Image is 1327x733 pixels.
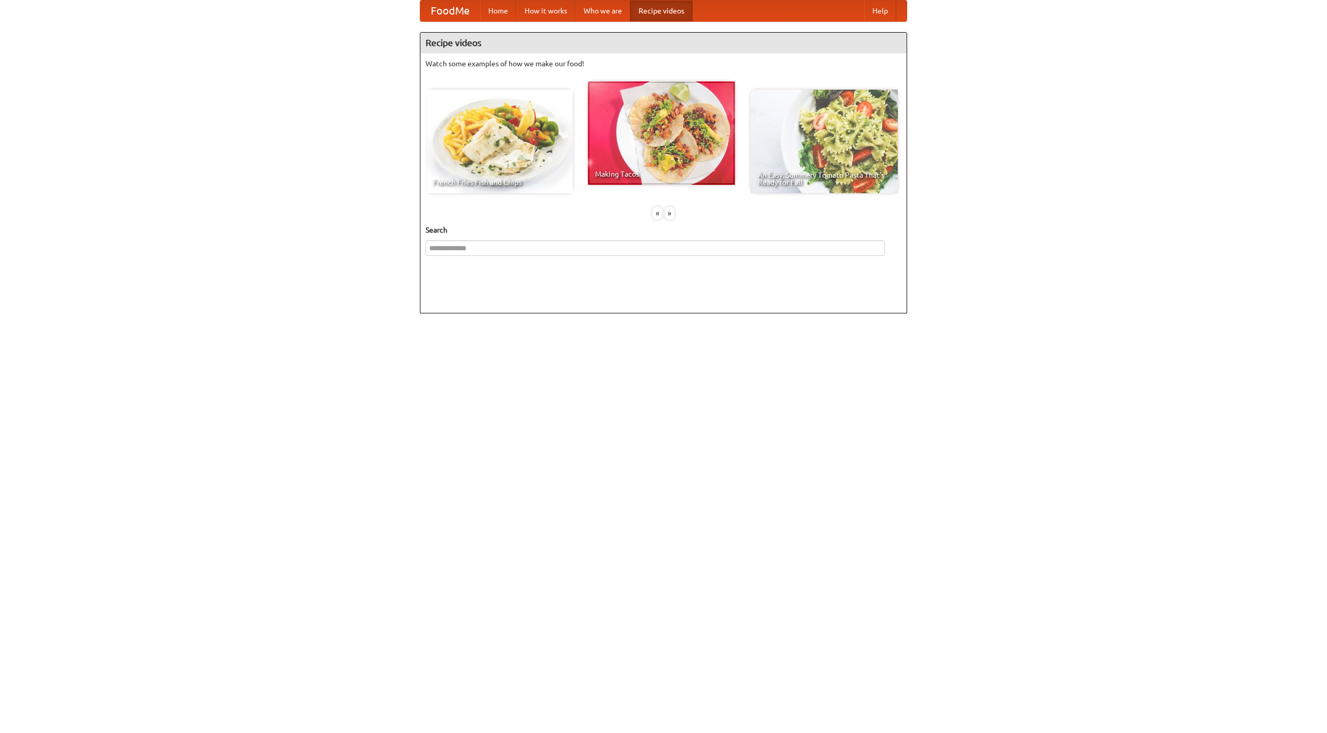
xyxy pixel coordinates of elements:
[516,1,575,21] a: How it works
[751,90,898,193] a: An Easy, Summery Tomato Pasta That's Ready for Fall
[595,170,728,178] span: Making Tacos
[480,1,516,21] a: Home
[575,1,630,21] a: Who we are
[630,1,693,21] a: Recipe videos
[420,33,907,53] h4: Recipe videos
[426,225,901,235] h5: Search
[864,1,896,21] a: Help
[758,171,891,186] span: An Easy, Summery Tomato Pasta That's Ready for Fall
[426,90,573,193] a: French Fries Fish and Chips
[426,59,901,69] p: Watch some examples of how we make our food!
[433,179,566,186] span: French Fries Fish and Chips
[420,1,480,21] a: FoodMe
[588,81,735,185] a: Making Tacos
[665,207,674,220] div: »
[653,207,662,220] div: «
